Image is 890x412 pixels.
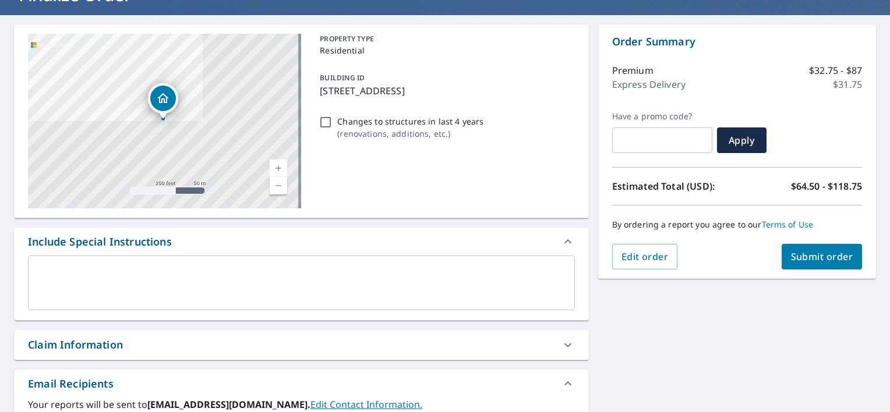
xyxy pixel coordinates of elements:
[337,127,483,140] p: ( renovations, additions, etc. )
[621,250,669,263] span: Edit order
[270,177,287,194] a: Current Level 17, Zoom Out
[148,83,178,119] div: Dropped pin, building 1, Residential property, 68 N Palm St Gilbert, AZ 85234
[147,398,310,411] b: [EMAIL_ADDRESS][DOMAIN_NAME].
[612,244,678,269] button: Edit order
[612,63,654,77] p: Premium
[762,219,814,230] a: Terms of Use
[270,159,287,177] a: Current Level 17, Zoom In
[726,134,757,147] span: Apply
[833,77,862,91] p: $31.75
[320,34,570,44] p: PROPERTY TYPE
[612,219,862,230] p: By ordering a report you agree to our
[14,228,589,255] div: Include Special Instructions
[612,34,862,49] p: Order Summary
[612,111,712,122] label: Have a promo code?
[337,115,483,127] p: Changes to structures in last 4 years
[612,77,686,91] p: Express Delivery
[320,84,570,98] p: [STREET_ADDRESS]
[717,127,767,153] button: Apply
[28,376,114,392] div: Email Recipients
[809,63,862,77] p: $32.75 - $87
[320,44,570,56] p: Residential
[28,337,123,353] div: Claim Information
[612,179,737,193] p: Estimated Total (USD):
[14,330,589,360] div: Claim Information
[14,370,589,397] div: Email Recipients
[310,398,422,411] a: EditContactInfo
[791,250,853,263] span: Submit order
[320,73,365,83] p: BUILDING ID
[28,397,575,411] label: Your reports will be sent to
[782,244,863,269] button: Submit order
[791,179,862,193] p: $64.50 - $118.75
[28,234,172,250] div: Include Special Instructions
